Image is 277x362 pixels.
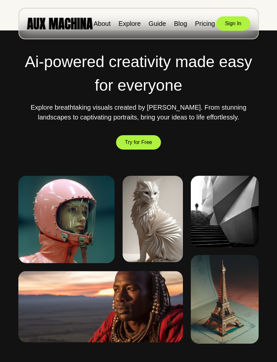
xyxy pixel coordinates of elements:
img: Image [191,255,259,344]
h2: Ai-powered creativity made easy for everyone [18,50,259,97]
a: Guide [148,20,166,27]
button: Sign In [216,16,250,31]
p: Explore breathtaking visuals created by [PERSON_NAME]. From stunning landscapes to captivating po... [18,102,259,122]
a: About [93,20,110,27]
img: Image [18,176,115,263]
img: Image [123,176,183,262]
a: Pricing [195,20,215,27]
a: Blog [174,20,187,27]
img: AUX MACHINA [27,18,92,29]
a: Explore [119,20,141,27]
img: Image [191,176,259,247]
button: Try for Free [116,135,161,150]
img: Image [18,271,183,342]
